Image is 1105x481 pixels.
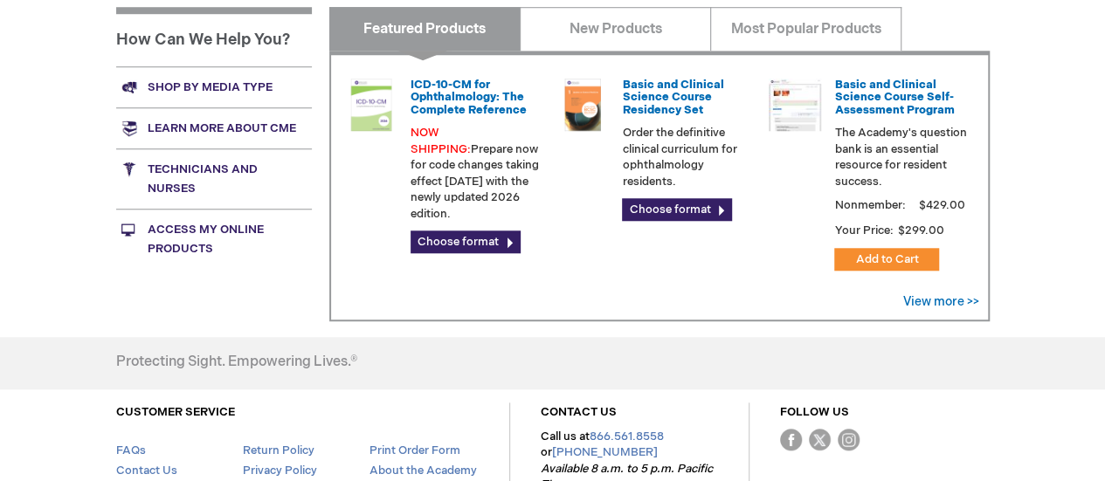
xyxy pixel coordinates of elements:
a: Print Order Form [369,443,459,457]
p: Order the definitive clinical curriculum for ophthalmology residents. [622,125,755,189]
a: [PHONE_NUMBER] [552,445,658,459]
a: Learn more about CME [116,107,312,148]
a: Privacy Policy [242,464,316,478]
strong: Your Price: [834,223,893,237]
img: 0120008u_42.png [345,79,397,131]
a: Access My Online Products [116,209,312,269]
a: Technicians and nurses [116,148,312,209]
a: Featured Products [329,7,521,51]
a: Choose format [622,198,732,221]
p: The Academy's question bank is an essential resource for resident success. [834,125,967,189]
a: 866.561.8558 [590,429,664,443]
a: About the Academy [369,464,476,478]
a: Return Policy [242,443,314,457]
span: Add to Cart [855,252,918,266]
img: bcscself_20.jpg [769,79,821,131]
a: FOLLOW US [780,405,849,419]
a: Basic and Clinical Science Course Self-Assessment Program [834,78,954,117]
img: Twitter [809,429,831,450]
a: Contact Us [116,464,177,478]
button: Add to Cart [834,248,939,271]
p: Prepare now for code changes taking effect [DATE] with the newly updated 2026 edition. [411,125,543,222]
img: Facebook [780,429,802,450]
a: Most Popular Products [710,7,901,51]
h1: How Can We Help You? [116,7,312,66]
a: New Products [520,7,711,51]
a: CUSTOMER SERVICE [116,405,235,419]
a: View more >> [903,294,979,309]
a: FAQs [116,443,146,457]
img: instagram [838,429,860,450]
strong: Nonmember: [834,195,905,216]
a: CONTACT US [541,405,617,419]
span: $299.00 [895,223,946,237]
a: Shop by media type [116,66,312,107]
a: Choose format [411,230,521,253]
a: Basic and Clinical Science Course Residency Set [622,78,723,117]
img: 02850963u_47.png [556,79,609,131]
h4: Protecting Sight. Empowering Lives.® [116,354,357,370]
font: NOW SHIPPING: [411,126,471,156]
a: ICD-10-CM for Ophthalmology: The Complete Reference [411,78,527,117]
span: $429.00 [915,198,967,212]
